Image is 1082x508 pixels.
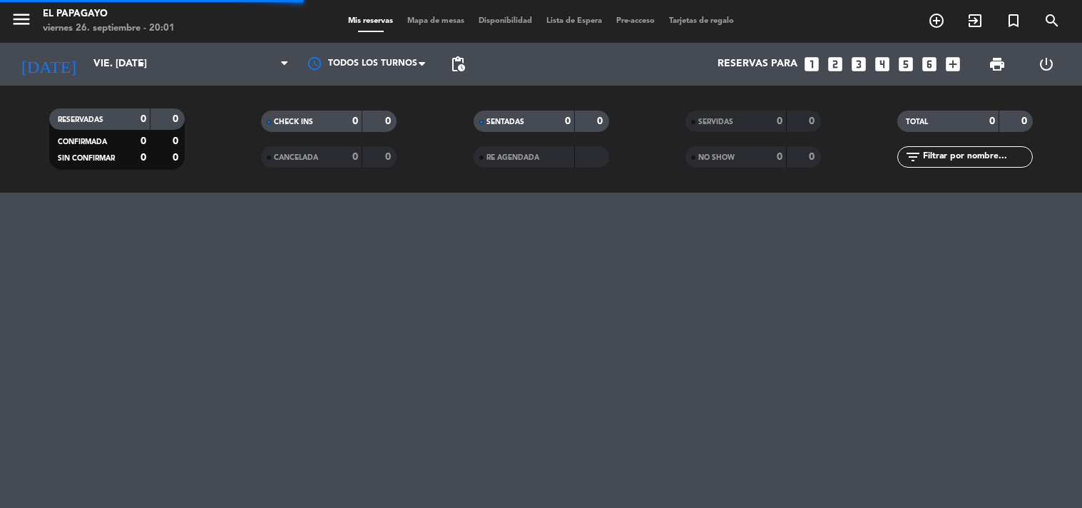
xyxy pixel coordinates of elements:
[141,136,146,146] strong: 0
[849,55,868,73] i: looks_3
[400,17,471,25] span: Mapa de mesas
[11,9,32,35] button: menu
[989,56,1006,73] span: print
[565,116,571,126] strong: 0
[352,152,358,162] strong: 0
[897,55,915,73] i: looks_5
[11,49,86,80] i: [DATE]
[133,56,150,73] i: arrow_drop_down
[43,21,175,36] div: viernes 26. septiembre - 20:01
[597,116,606,126] strong: 0
[944,55,962,73] i: add_box
[718,59,797,70] span: Reservas para
[1043,12,1061,29] i: search
[698,154,735,161] span: NO SHOW
[352,116,358,126] strong: 0
[173,153,181,163] strong: 0
[141,153,146,163] strong: 0
[449,56,466,73] span: pending_actions
[928,12,945,29] i: add_circle_outline
[385,116,394,126] strong: 0
[777,152,782,162] strong: 0
[486,154,539,161] span: RE AGENDADA
[173,114,181,124] strong: 0
[802,55,821,73] i: looks_one
[58,155,115,162] span: SIN CONFIRMAR
[906,118,928,126] span: TOTAL
[809,152,817,162] strong: 0
[873,55,892,73] i: looks_4
[341,17,400,25] span: Mis reservas
[920,55,939,73] i: looks_6
[173,136,181,146] strong: 0
[539,17,609,25] span: Lista de Espera
[471,17,539,25] span: Disponibilidad
[11,9,32,30] i: menu
[809,116,817,126] strong: 0
[1005,12,1022,29] i: turned_in_not
[966,12,984,29] i: exit_to_app
[141,114,146,124] strong: 0
[385,152,394,162] strong: 0
[58,138,107,146] span: CONFIRMADA
[904,148,922,166] i: filter_list
[486,118,524,126] span: SENTADAS
[777,116,782,126] strong: 0
[1038,56,1055,73] i: power_settings_new
[43,7,175,21] div: El Papagayo
[1022,43,1071,86] div: LOG OUT
[922,149,1032,165] input: Filtrar por nombre...
[1021,116,1030,126] strong: 0
[274,118,313,126] span: CHECK INS
[609,17,662,25] span: Pre-acceso
[698,118,733,126] span: SERVIDAS
[826,55,844,73] i: looks_two
[58,116,103,123] span: RESERVADAS
[662,17,741,25] span: Tarjetas de regalo
[989,116,995,126] strong: 0
[274,154,318,161] span: CANCELADA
